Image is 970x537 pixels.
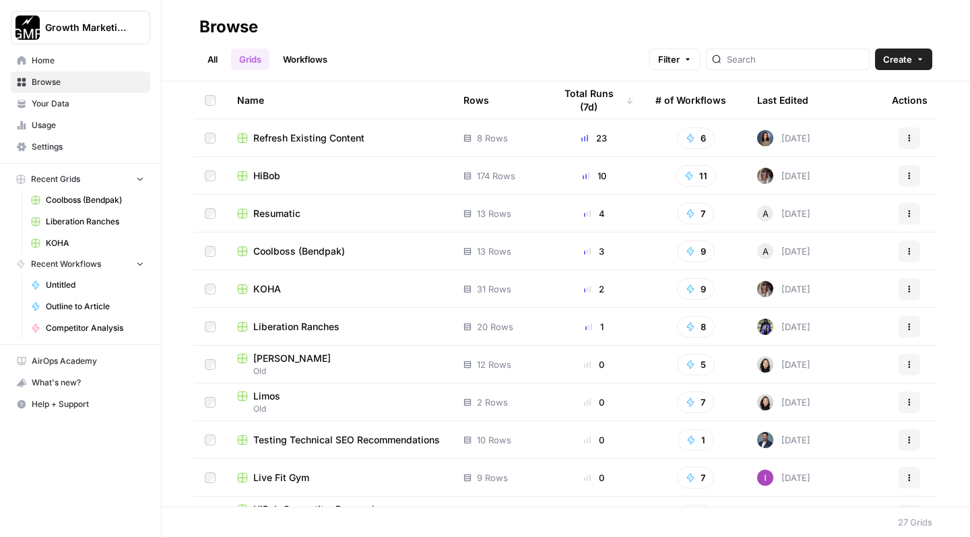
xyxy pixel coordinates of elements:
[199,16,258,38] div: Browse
[237,471,442,484] a: Live Fit Gym
[237,365,442,377] span: Old
[237,82,442,119] div: Name
[757,206,810,222] div: [DATE]
[237,403,442,415] span: Old
[32,55,144,67] span: Home
[757,432,773,448] img: jrd6ikup9gpyh0upjqburideahnd
[25,211,150,232] a: Liberation Ranches
[237,245,442,258] a: Coolboss (Bendpak)
[677,203,714,224] button: 7
[757,356,810,373] div: [DATE]
[554,245,634,258] div: 3
[477,471,508,484] span: 9 Rows
[757,243,810,259] div: [DATE]
[253,471,309,484] span: Live Fit Gym
[678,505,714,526] button: 1
[46,279,144,291] span: Untitled
[11,136,150,158] a: Settings
[11,11,150,44] button: Workspace: Growth Marketing Pro
[554,396,634,409] div: 0
[25,189,150,211] a: Coolboss (Bendpak)
[253,245,345,258] span: Coolboss (Bendpak)
[463,82,489,119] div: Rows
[678,429,714,451] button: 1
[554,82,634,119] div: Total Runs (7d)
[757,394,810,410] div: [DATE]
[199,49,226,70] a: All
[757,394,773,410] img: t5ef5oef8zpw1w4g2xghobes91mw
[237,282,442,296] a: KOHA
[757,319,810,335] div: [DATE]
[554,433,634,447] div: 0
[31,173,80,185] span: Recent Grids
[676,165,716,187] button: 11
[46,322,144,334] span: Competitor Analysis
[875,49,932,70] button: Create
[253,131,364,145] span: Refresh Existing Content
[253,320,339,334] span: Liberation Ranches
[32,141,144,153] span: Settings
[253,503,377,516] span: HiBob Competitor Research
[11,393,150,415] button: Help + Support
[677,241,715,262] button: 9
[677,316,715,338] button: 8
[677,127,715,149] button: 6
[25,274,150,296] a: Untitled
[253,352,331,365] span: [PERSON_NAME]
[757,82,808,119] div: Last Edited
[554,471,634,484] div: 0
[253,282,281,296] span: KOHA
[477,245,511,258] span: 13 Rows
[25,296,150,317] a: Outline to Article
[46,194,144,206] span: Coolboss (Bendpak)
[677,354,715,375] button: 5
[554,169,634,183] div: 10
[15,15,40,40] img: Growth Marketing Pro Logo
[477,320,513,334] span: 20 Rows
[237,320,442,334] a: Liberation Ranches
[677,391,714,413] button: 7
[554,358,634,371] div: 0
[11,350,150,372] a: AirOps Academy
[892,82,928,119] div: Actions
[477,396,508,409] span: 2 Rows
[11,115,150,136] a: Usage
[46,237,144,249] span: KOHA
[554,207,634,220] div: 4
[31,258,101,270] span: Recent Workflows
[11,254,150,274] button: Recent Workflows
[32,355,144,367] span: AirOps Academy
[763,207,769,220] span: A
[253,169,280,183] span: HiBob
[655,82,726,119] div: # of Workflows
[237,207,442,220] a: Resumatic
[477,131,508,145] span: 8 Rows
[554,282,634,296] div: 2
[253,207,300,220] span: Resumatic
[554,131,634,145] div: 23
[237,503,442,528] a: HiBob Competitor ResearchCompetitor Research
[757,130,810,146] div: [DATE]
[231,49,269,70] a: Grids
[11,50,150,71] a: Home
[11,372,150,393] button: What's new?
[11,93,150,115] a: Your Data
[649,49,701,70] button: Filter
[25,232,150,254] a: KOHA
[554,320,634,334] div: 1
[757,319,773,335] img: 1kulrwws7z7uriwfyvd2p64fmt1m
[898,515,932,529] div: 27 Grids
[677,278,715,300] button: 9
[46,216,144,228] span: Liberation Ranches
[32,76,144,88] span: Browse
[757,432,810,448] div: [DATE]
[757,470,773,486] img: m5zafh0s3d5c7chjg3kbdx05aguc
[757,356,773,373] img: t5ef5oef8zpw1w4g2xghobes91mw
[253,389,280,403] span: Limos
[757,281,773,297] img: rw7z87w77s6b6ah2potetxv1z3h6
[883,53,912,66] span: Create
[237,131,442,145] a: Refresh Existing Content
[32,98,144,110] span: Your Data
[658,53,680,66] span: Filter
[46,301,144,313] span: Outline to Article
